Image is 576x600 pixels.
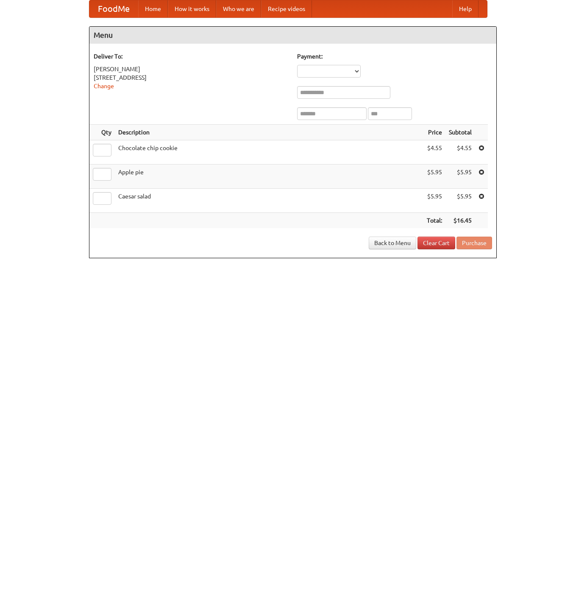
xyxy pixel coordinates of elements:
[94,52,289,61] h5: Deliver To:
[89,0,138,17] a: FoodMe
[115,189,423,213] td: Caesar salad
[445,189,475,213] td: $5.95
[445,213,475,229] th: $16.45
[423,140,445,165] td: $4.55
[456,237,492,249] button: Purchase
[369,237,416,249] a: Back to Menu
[423,189,445,213] td: $5.95
[261,0,312,17] a: Recipe videos
[423,125,445,140] th: Price
[168,0,216,17] a: How it works
[115,140,423,165] td: Chocolate chip cookie
[94,83,114,89] a: Change
[94,73,289,82] div: [STREET_ADDRESS]
[445,165,475,189] td: $5.95
[445,125,475,140] th: Subtotal
[452,0,479,17] a: Help
[423,165,445,189] td: $5.95
[138,0,168,17] a: Home
[216,0,261,17] a: Who we are
[115,125,423,140] th: Description
[115,165,423,189] td: Apple pie
[89,125,115,140] th: Qty
[423,213,445,229] th: Total:
[89,27,496,44] h4: Menu
[297,52,492,61] h5: Payment:
[94,65,289,73] div: [PERSON_NAME]
[417,237,455,249] a: Clear Cart
[445,140,475,165] td: $4.55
